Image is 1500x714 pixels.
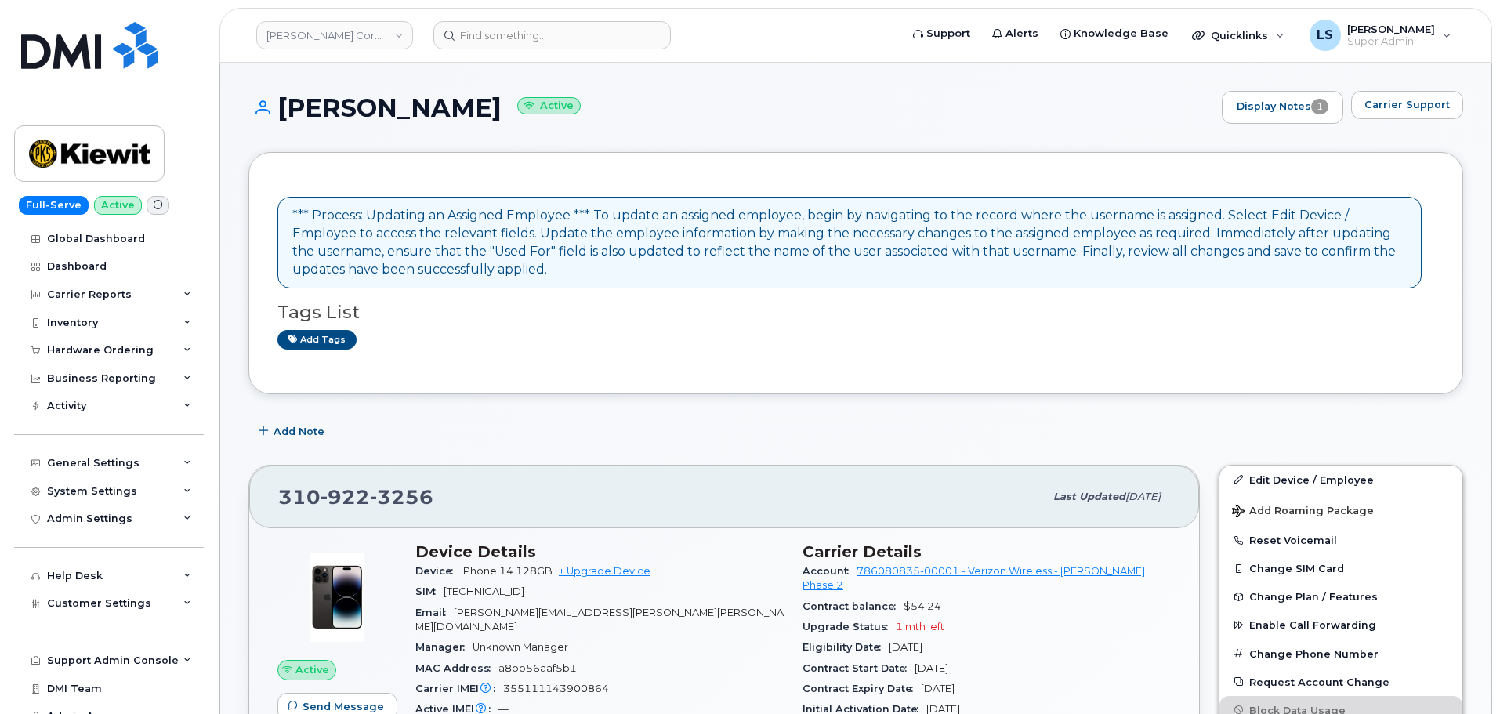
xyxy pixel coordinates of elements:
[1222,91,1343,124] a: Display Notes1
[370,485,433,509] span: 3256
[1125,491,1161,502] span: [DATE]
[1364,97,1450,112] span: Carrier Support
[277,330,357,350] a: Add tags
[1219,668,1462,696] button: Request Account Change
[444,585,524,597] span: [TECHNICAL_ID]
[803,683,921,694] span: Contract Expiry Date
[803,662,915,674] span: Contract Start Date
[415,585,444,597] span: SIM
[290,550,384,644] img: image20231002-3703462-njx0qo.jpeg
[803,565,857,577] span: Account
[1219,582,1462,611] button: Change Plan / Features
[1432,646,1488,702] iframe: Messenger Launcher
[415,662,498,674] span: MAC Address
[277,303,1434,322] h3: Tags List
[1219,640,1462,668] button: Change Phone Number
[803,641,889,653] span: Eligibility Date
[1219,554,1462,582] button: Change SIM Card
[1219,611,1462,639] button: Enable Call Forwarding
[803,600,904,612] span: Contract balance
[559,565,650,577] a: + Upgrade Device
[274,424,324,439] span: Add Note
[415,565,461,577] span: Device
[415,607,454,618] span: Email
[803,565,1145,591] a: 786080835-00001 - Verizon Wireless - [PERSON_NAME] Phase 2
[904,600,941,612] span: $54.24
[321,485,370,509] span: 922
[503,683,609,694] span: 355111143900864
[248,418,338,446] button: Add Note
[461,565,553,577] span: iPhone 14 128GB
[415,542,784,561] h3: Device Details
[1232,505,1374,520] span: Add Roaming Package
[1311,99,1328,114] span: 1
[248,94,1214,121] h1: [PERSON_NAME]
[415,641,473,653] span: Manager
[889,641,922,653] span: [DATE]
[415,607,784,632] span: [PERSON_NAME][EMAIL_ADDRESS][PERSON_NAME][PERSON_NAME][DOMAIN_NAME]
[295,662,329,677] span: Active
[803,621,896,632] span: Upgrade Status
[1249,619,1376,631] span: Enable Call Forwarding
[292,207,1407,278] div: *** Process: Updating an Assigned Employee *** To update an assigned employee, begin by navigatin...
[303,699,384,714] span: Send Message
[896,621,944,632] span: 1 mth left
[473,641,568,653] span: Unknown Manager
[415,683,503,694] span: Carrier IMEI
[1249,591,1378,603] span: Change Plan / Features
[1219,466,1462,494] a: Edit Device / Employee
[1219,494,1462,526] button: Add Roaming Package
[915,662,948,674] span: [DATE]
[498,662,577,674] span: a8bb56aaf5b1
[1053,491,1125,502] span: Last updated
[1351,91,1463,119] button: Carrier Support
[921,683,955,694] span: [DATE]
[803,542,1171,561] h3: Carrier Details
[278,485,433,509] span: 310
[517,97,581,115] small: Active
[1219,526,1462,554] button: Reset Voicemail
